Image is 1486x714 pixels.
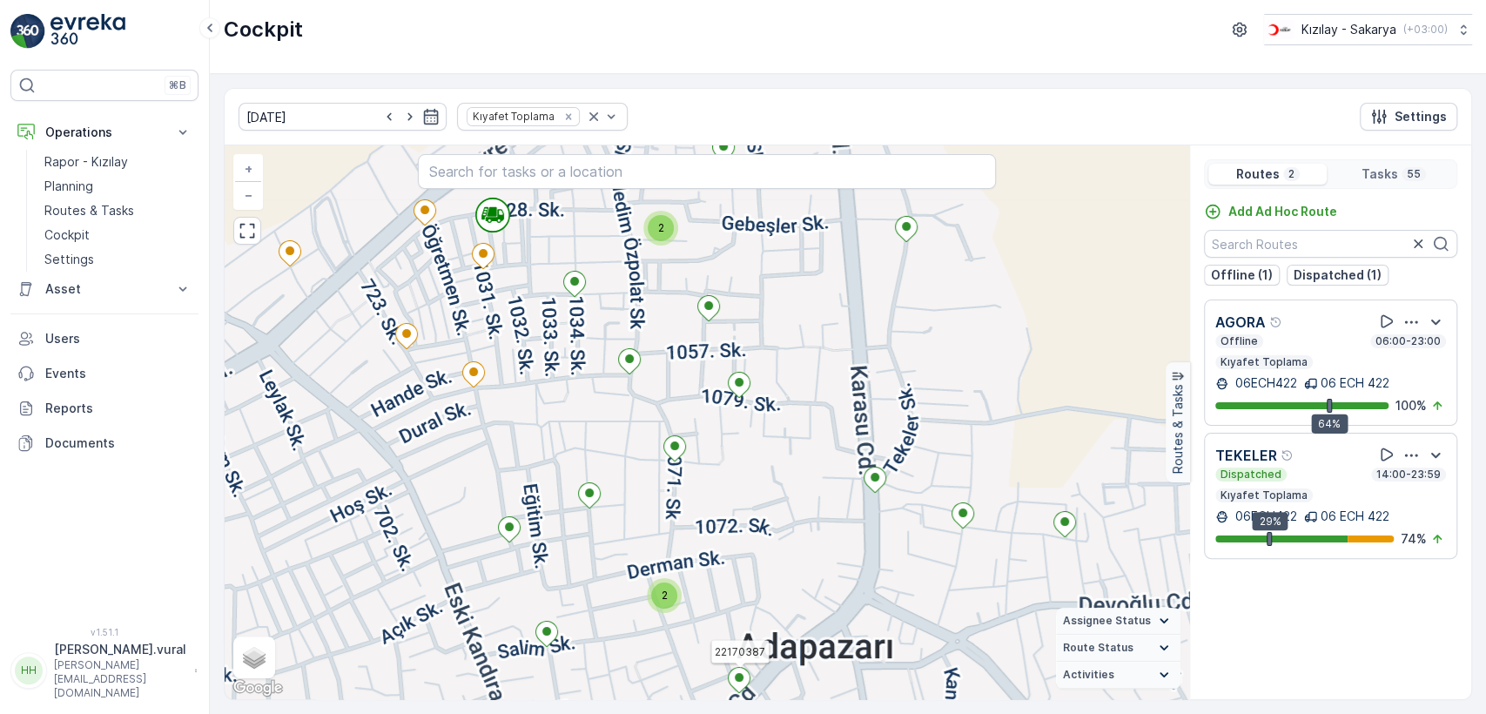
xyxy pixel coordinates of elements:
[1219,355,1309,369] p: Kıyafet Toplama
[559,110,578,124] div: Remove Kıyafet Toplama
[10,426,198,461] a: Documents
[224,16,303,44] p: Cockpit
[54,658,186,700] p: [PERSON_NAME][EMAIL_ADDRESS][DOMAIN_NAME]
[239,103,447,131] input: dd/mm/yyyy
[37,174,198,199] a: Planning
[1063,641,1133,655] span: Route Status
[1395,108,1447,125] p: Settings
[1374,334,1442,348] p: 06:00-23:00
[44,226,90,244] p: Cockpit
[37,223,198,247] a: Cockpit
[10,14,45,49] img: logo
[1219,488,1309,502] p: Kıyafet Toplama
[1204,230,1457,258] input: Search Routes
[1294,266,1382,284] p: Dispatched (1)
[44,178,93,195] p: Planning
[10,391,198,426] a: Reports
[1287,167,1296,181] p: 2
[45,434,192,452] p: Documents
[1403,23,1448,37] p: ( +03:00 )
[1232,374,1297,392] p: 06ECH422
[661,589,667,602] span: 2
[1321,374,1389,392] p: 06 ECH 422
[245,161,252,176] span: +
[1063,668,1114,682] span: Activities
[245,187,253,202] span: −
[45,330,192,347] p: Users
[54,641,186,658] p: [PERSON_NAME].vural
[1204,203,1337,220] a: Add Ad Hoc Route
[45,365,192,382] p: Events
[50,14,125,49] img: logo_light-DOdMpM7g.png
[235,182,261,208] a: Zoom Out
[44,153,128,171] p: Rapor - Kızılay
[10,115,198,150] button: Operations
[1211,266,1273,284] p: Offline (1)
[1056,662,1180,689] summary: Activities
[1311,414,1348,434] div: 64%
[45,280,164,298] p: Asset
[45,124,164,141] p: Operations
[1321,508,1389,525] p: 06 ECH 422
[1360,103,1457,131] button: Settings
[1287,265,1389,286] button: Dispatched (1)
[1215,445,1277,466] p: TEKELER
[1401,530,1427,548] p: 74 %
[1228,203,1337,220] p: Add Ad Hoc Route
[1281,448,1294,462] div: Help Tooltip Icon
[235,638,273,677] a: Layers
[169,78,186,92] p: ⌘B
[10,627,198,637] span: v 1.51.1
[1405,167,1422,181] p: 55
[1056,608,1180,635] summary: Assignee Status
[37,247,198,272] a: Settings
[45,400,192,417] p: Reports
[1264,20,1294,39] img: k%C4%B1z%C4%B1lay_DTAvauz.png
[1253,512,1288,531] div: 29%
[1063,614,1151,628] span: Assignee Status
[1395,397,1427,414] p: 100 %
[1301,21,1396,38] p: Kızılay - Sakarya
[15,657,43,684] div: HH
[235,156,261,182] a: Zoom In
[37,150,198,174] a: Rapor - Kızılay
[1169,385,1187,475] p: Routes & Tasks
[1204,265,1280,286] button: Offline (1)
[467,108,557,125] div: Kıyafet Toplama
[44,251,94,268] p: Settings
[1375,468,1442,482] p: 14:00-23:59
[229,677,286,699] img: Google
[229,677,286,699] a: Open this area in Google Maps (opens a new window)
[1236,165,1280,183] p: Routes
[418,154,997,189] input: Search for tasks or a location
[647,578,682,613] div: 2
[1264,14,1472,45] button: Kızılay - Sakarya(+03:00)
[643,211,678,246] div: 2
[10,321,198,356] a: Users
[10,641,198,700] button: HH[PERSON_NAME].vural[PERSON_NAME][EMAIL_ADDRESS][DOMAIN_NAME]
[1362,165,1398,183] p: Tasks
[37,199,198,223] a: Routes & Tasks
[1219,334,1260,348] p: Offline
[1215,312,1266,333] p: AGORA
[44,202,134,219] p: Routes & Tasks
[10,272,198,306] button: Asset
[1056,635,1180,662] summary: Route Status
[10,356,198,391] a: Events
[1219,468,1283,482] p: Dispatched
[657,221,663,234] span: 2
[1269,315,1283,329] div: Help Tooltip Icon
[1232,508,1297,525] p: 06ECH422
